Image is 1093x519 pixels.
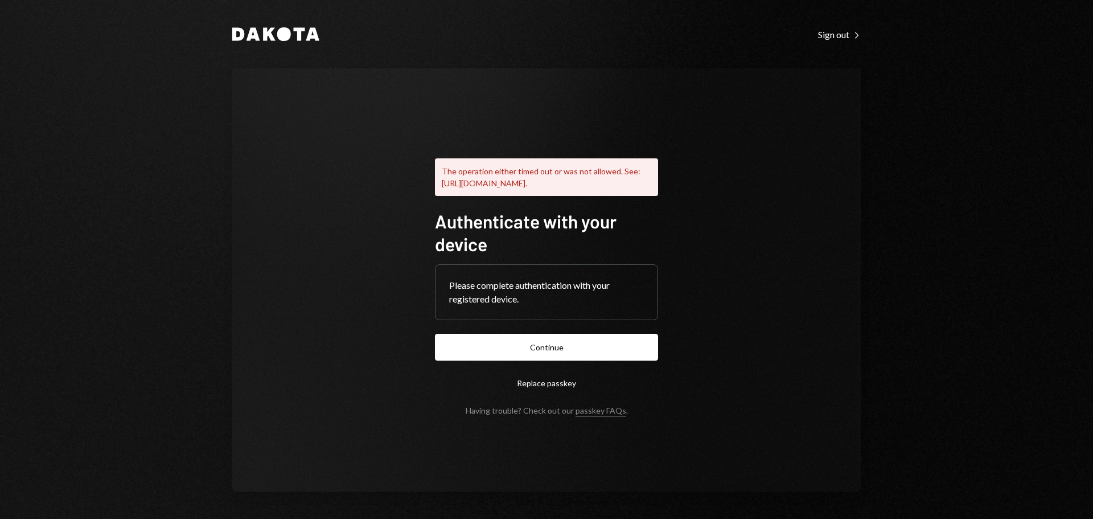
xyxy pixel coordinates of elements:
div: Sign out [818,29,861,40]
div: Having trouble? Check out our . [466,406,628,415]
button: Replace passkey [435,370,658,397]
a: Sign out [818,28,861,40]
a: passkey FAQs [576,406,626,416]
button: Continue [435,334,658,361]
div: Please complete authentication with your registered device. [449,279,644,306]
h1: Authenticate with your device [435,210,658,255]
div: The operation either timed out or was not allowed. See: [URL][DOMAIN_NAME]. [435,158,658,196]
